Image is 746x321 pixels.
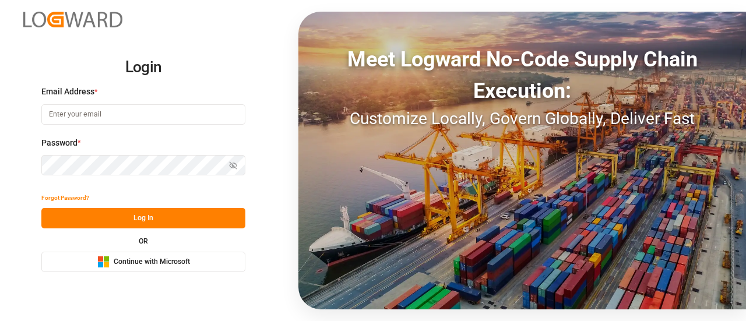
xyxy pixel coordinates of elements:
[41,104,245,125] input: Enter your email
[298,44,746,107] div: Meet Logward No-Code Supply Chain Execution:
[139,238,148,245] small: OR
[298,107,746,131] div: Customize Locally, Govern Globally, Deliver Fast
[114,257,190,267] span: Continue with Microsoft
[23,12,122,27] img: Logward_new_orange.png
[41,208,245,228] button: Log In
[41,49,245,86] h2: Login
[41,188,89,208] button: Forgot Password?
[41,137,78,149] span: Password
[41,252,245,272] button: Continue with Microsoft
[41,86,94,98] span: Email Address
